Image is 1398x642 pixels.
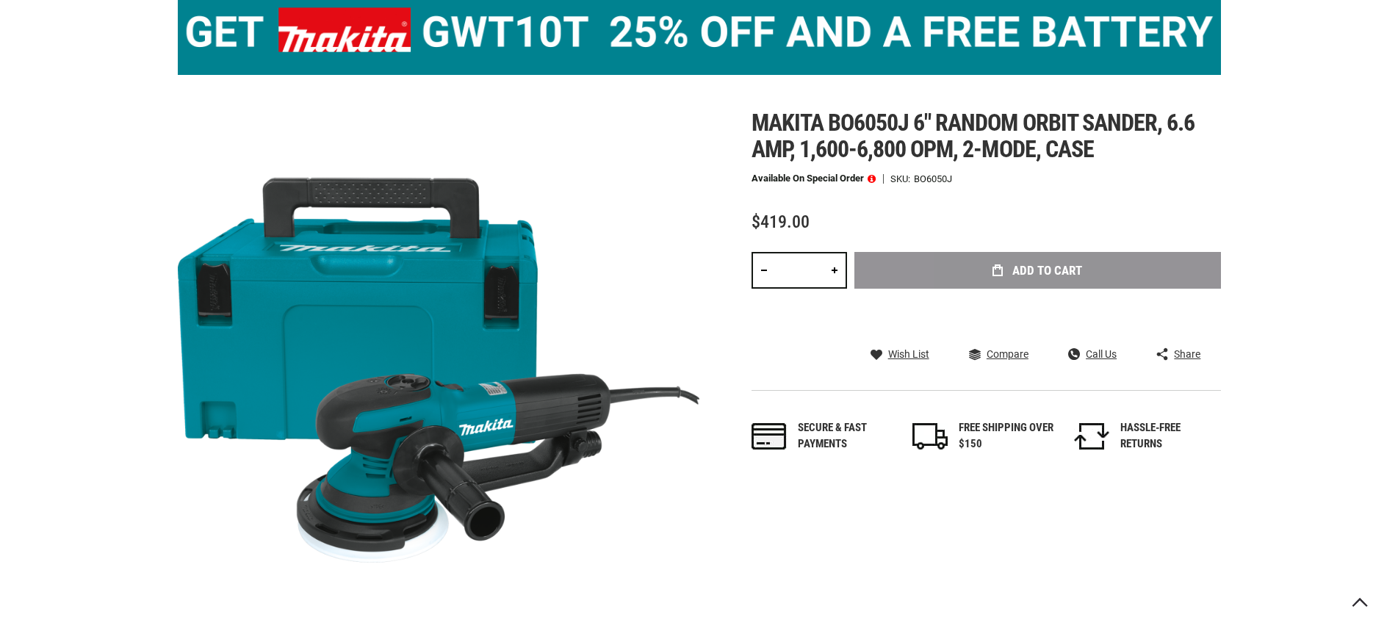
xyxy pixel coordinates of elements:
[871,347,929,361] a: Wish List
[752,109,1195,163] span: Makita bo6050j 6" random orbit sander, 6.6 amp, 1,600-6,800 opm, 2-mode, case
[912,423,948,450] img: shipping
[1074,423,1109,450] img: returns
[987,349,1028,359] span: Compare
[752,212,810,232] span: $419.00
[914,174,952,184] div: BO6050J
[888,349,929,359] span: Wish List
[1068,347,1117,361] a: Call Us
[1174,349,1200,359] span: Share
[178,109,699,631] img: main product photo
[890,174,914,184] strong: SKU
[969,347,1028,361] a: Compare
[1120,420,1216,452] div: HASSLE-FREE RETURNS
[959,420,1054,452] div: FREE SHIPPING OVER $150
[752,423,787,450] img: payments
[798,420,893,452] div: Secure & fast payments
[752,173,876,184] p: Available on Special Order
[1086,349,1117,359] span: Call Us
